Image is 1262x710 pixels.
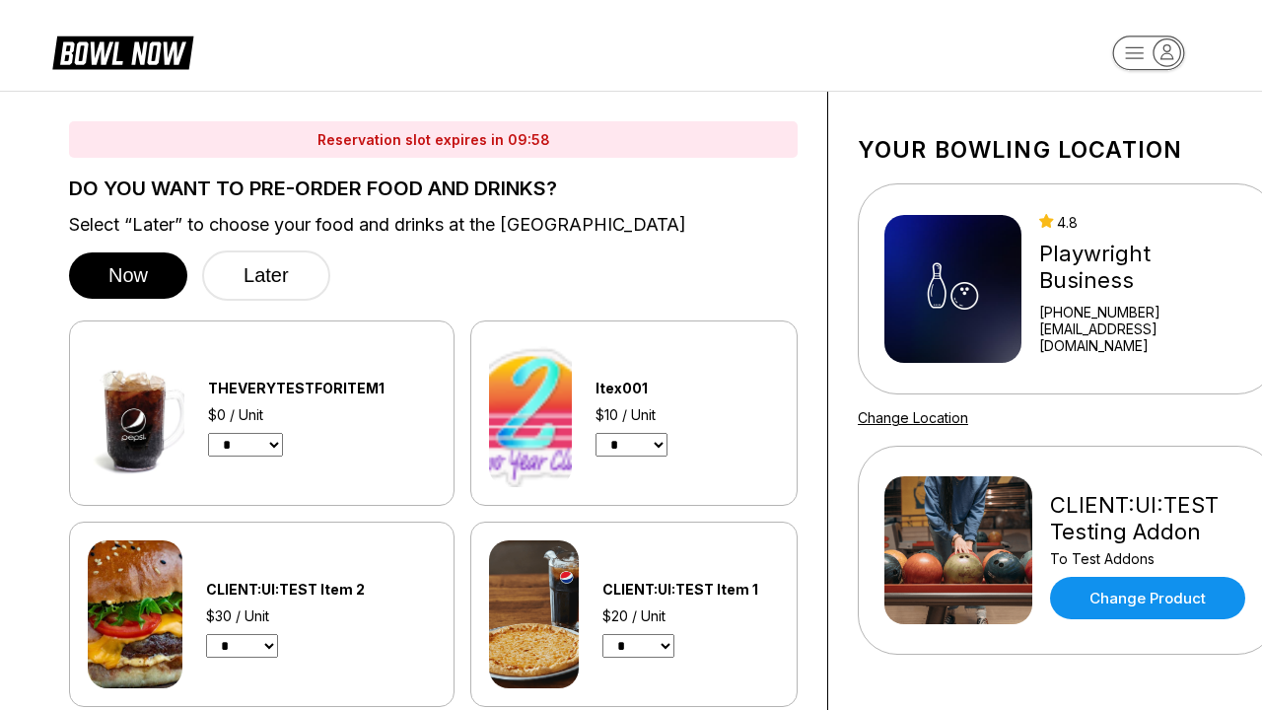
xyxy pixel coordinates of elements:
div: Itex001 [596,380,733,396]
div: $0 / Unit [208,406,436,423]
div: THEVERYTESTFORITEM1 [208,380,436,396]
button: Later [202,250,330,301]
img: CLIENT:UI:TEST Testing Addon [884,476,1032,624]
a: [EMAIL_ADDRESS][DOMAIN_NAME] [1039,320,1250,354]
div: $30 / Unit [206,607,418,624]
div: [PHONE_NUMBER] [1039,304,1250,320]
img: THEVERYTESTFORITEM1 [88,339,184,487]
div: CLIENT:UI:TEST Item 2 [206,581,418,598]
img: CLIENT:UI:TEST Item 2 [88,540,182,688]
img: CLIENT:UI:TEST Item 1 [489,540,579,688]
div: CLIENT:UI:TEST Item 1 [602,581,779,598]
a: Change Product [1050,577,1245,619]
label: Select “Later” to choose your food and drinks at the [GEOGRAPHIC_DATA] [69,214,798,236]
div: Reservation slot expires in 09:58 [69,121,798,158]
div: 4.8 [1039,214,1250,231]
div: To Test Addons [1050,550,1250,567]
div: $20 / Unit [602,607,779,624]
button: Now [69,252,187,299]
a: Change Location [858,409,968,426]
div: Playwright Business [1039,241,1250,294]
div: CLIENT:UI:TEST Testing Addon [1050,492,1250,545]
label: DO YOU WANT TO PRE-ORDER FOOD AND DRINKS? [69,177,798,199]
div: $10 / Unit [596,406,733,423]
img: Itex001 [489,339,572,487]
img: Playwright Business [884,215,1021,363]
